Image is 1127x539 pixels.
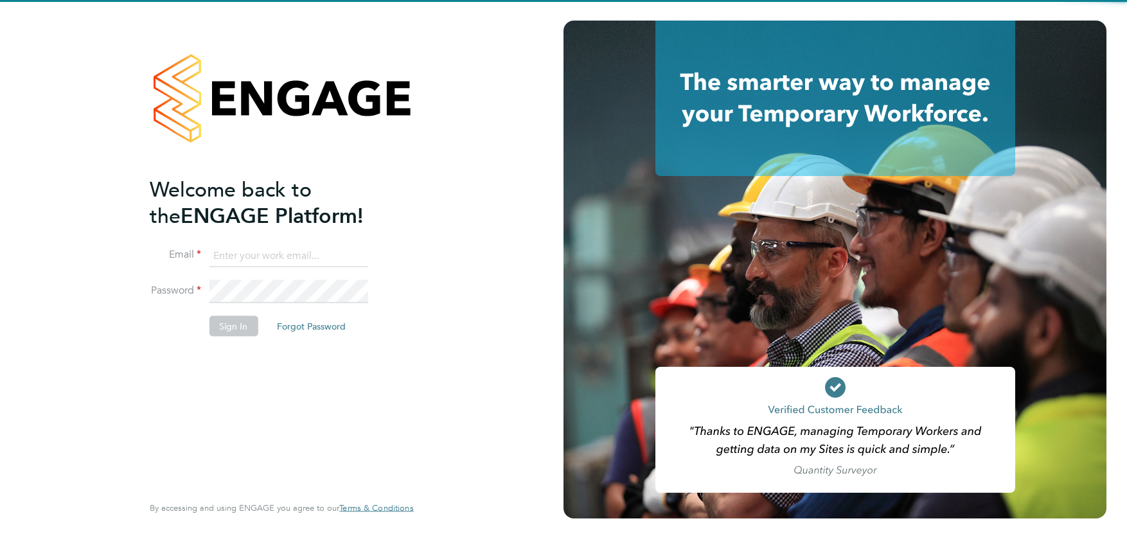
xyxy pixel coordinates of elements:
[150,284,201,297] label: Password
[150,176,400,229] h2: ENGAGE Platform!
[150,177,312,228] span: Welcome back to the
[267,316,356,337] button: Forgot Password
[339,503,413,513] a: Terms & Conditions
[209,244,368,267] input: Enter your work email...
[209,316,258,337] button: Sign In
[150,248,201,261] label: Email
[150,502,413,513] span: By accessing and using ENGAGE you agree to our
